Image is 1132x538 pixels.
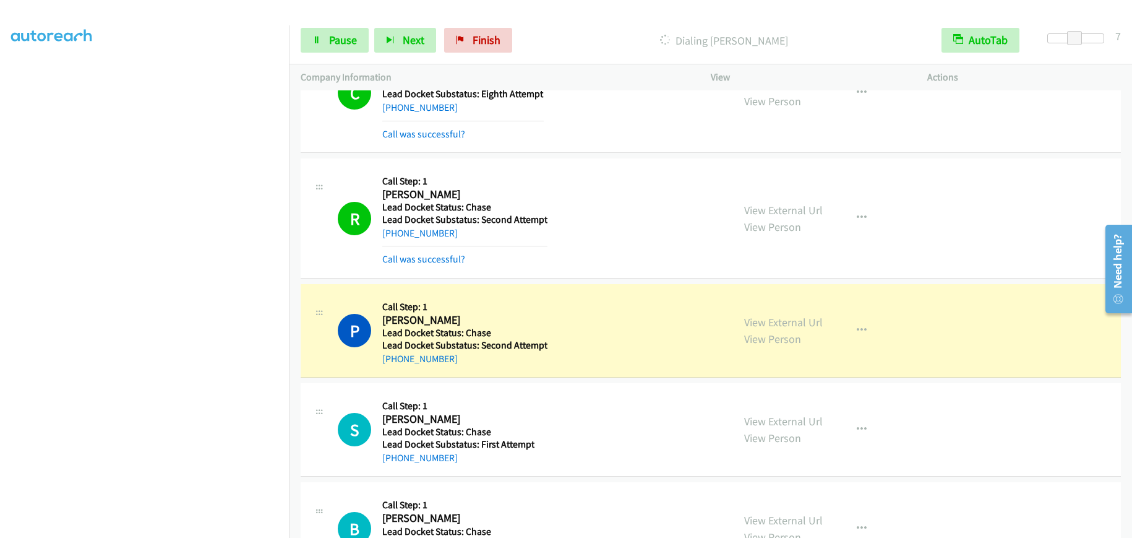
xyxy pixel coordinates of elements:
a: View External Url [744,414,823,428]
button: Next [374,28,436,53]
h1: P [338,314,371,347]
h5: Lead Docket Status: Chase [382,426,534,438]
iframe: Resource Center [1096,220,1132,318]
h5: Call Step: 1 [382,499,534,511]
h2: [PERSON_NAME] [382,412,534,427]
span: Finish [473,33,500,47]
h1: R [338,202,371,235]
h5: Call Step: 1 [382,400,534,412]
div: The call is yet to be attempted [338,413,371,446]
button: AutoTab [941,28,1019,53]
a: [PHONE_NUMBER] [382,452,458,464]
h5: Lead Docket Status: Chase [382,327,547,339]
h5: Lead Docket Status: Chase [382,201,547,214]
a: View Person [744,220,801,234]
h5: Lead Docket Substatus: First Attempt [382,438,534,451]
a: [PHONE_NUMBER] [382,227,458,239]
a: View External Url [744,513,823,527]
h1: S [338,413,371,446]
h5: Lead Docket Substatus: Second Attempt [382,339,547,352]
h5: Call Step: 1 [382,175,547,188]
h5: Lead Docket Substatus: Eighth Attempt [382,88,544,100]
a: View External Url [744,203,823,217]
h1: C [338,76,371,110]
span: Pause [329,33,357,47]
a: View External Url [744,77,823,92]
a: Pause [301,28,369,53]
a: Call was successful? [382,253,465,265]
p: Dialing [PERSON_NAME] [529,32,919,49]
a: View External Url [744,315,823,329]
h2: [PERSON_NAME] [382,511,534,526]
h5: Lead Docket Substatus: Second Attempt [382,214,547,226]
p: Actions [927,70,1121,85]
h2: [PERSON_NAME] [382,313,547,328]
h5: Lead Docket Status: Chase [382,526,534,538]
div: 7 [1115,28,1121,45]
a: View Person [744,332,801,346]
a: [PHONE_NUMBER] [382,353,458,365]
h5: Call Step: 1 [382,301,547,313]
p: View [711,70,905,85]
h2: [PERSON_NAME] [382,188,544,202]
a: [PHONE_NUMBER] [382,102,458,113]
span: Next [403,33,424,47]
a: View Person [744,94,801,108]
a: Call was successful? [382,128,465,140]
a: Finish [444,28,512,53]
a: View Person [744,431,801,445]
p: Company Information [301,70,688,85]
